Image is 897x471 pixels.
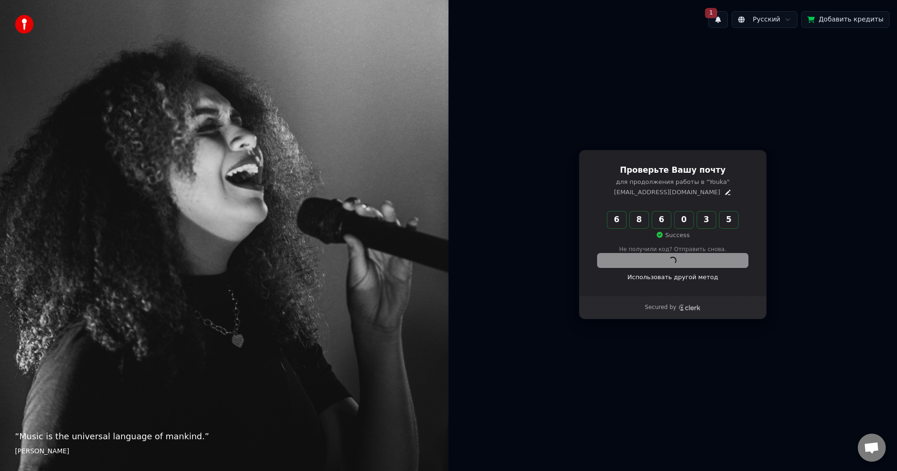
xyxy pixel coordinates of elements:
footer: [PERSON_NAME] [15,447,434,456]
p: Success [656,231,690,239]
p: “ Music is the universal language of mankind. ” [15,430,434,443]
button: 1 [708,11,728,28]
p: Secured by [645,304,676,311]
input: Enter verification code [607,211,757,228]
span: 1 [705,8,717,18]
img: youka [15,15,34,34]
p: для продолжения работы в "Youka" [598,178,748,186]
button: Добавить кредиты [801,11,890,28]
p: [EMAIL_ADDRESS][DOMAIN_NAME] [614,188,720,197]
a: Открытый чат [858,434,886,462]
button: Edit [724,189,732,196]
a: Использовать другой метод [627,273,718,281]
h1: Проверьте Вашу почту [598,165,748,176]
a: Clerk logo [678,304,701,311]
